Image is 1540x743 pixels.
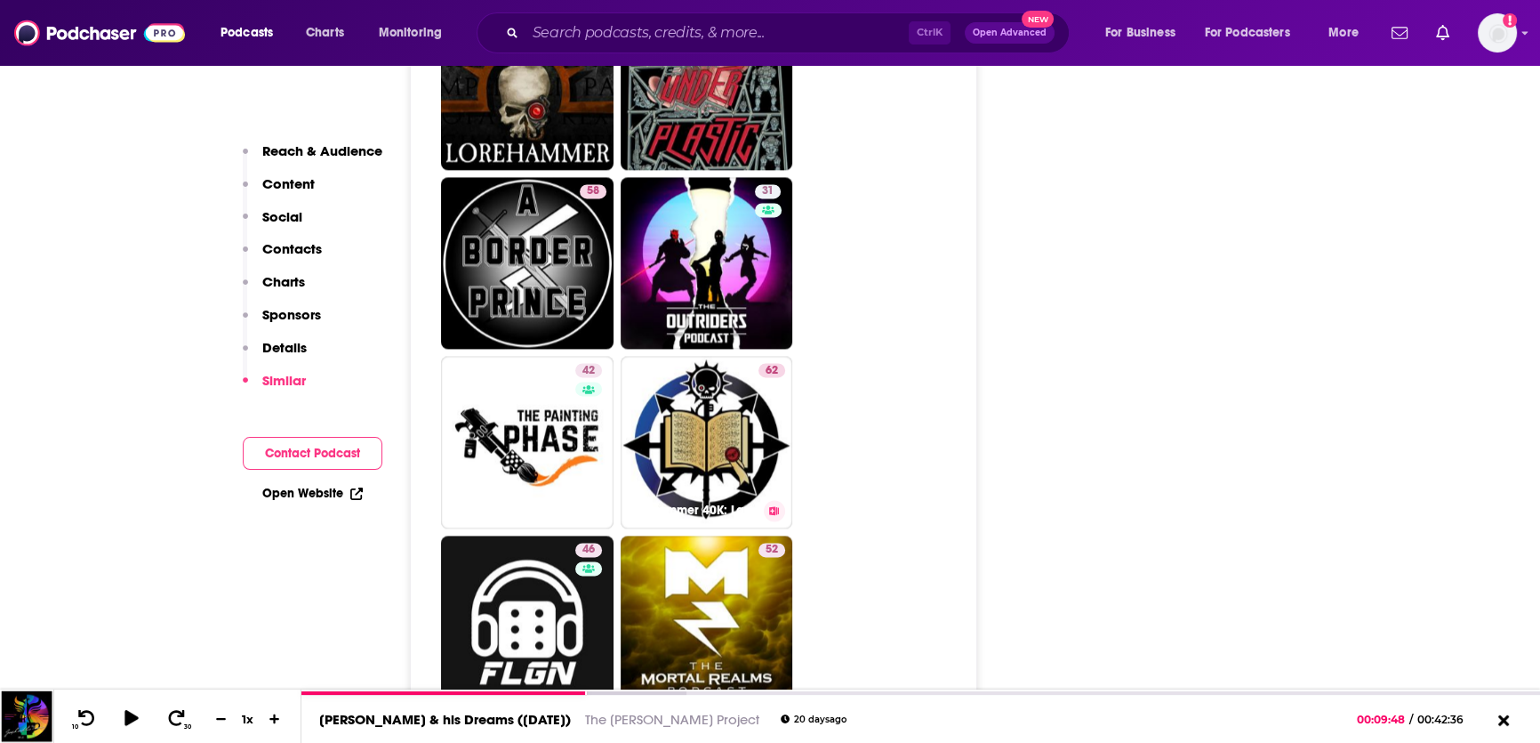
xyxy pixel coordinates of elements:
a: 58 [580,184,606,198]
a: 42 [575,363,602,377]
a: [PERSON_NAME] & his Dreams ([DATE]) [319,711,571,728]
span: Podcasts [221,20,273,45]
button: Reach & Audience [243,142,382,175]
div: 1 x [233,712,263,726]
p: Sponsors [262,306,321,323]
a: 52 [621,536,793,708]
p: Similar [262,372,306,389]
p: Reach & Audience [262,142,382,159]
span: 30 [184,723,191,731]
button: Social [243,208,302,241]
span: New [1022,11,1054,28]
a: 62 [758,363,785,377]
span: 10 [72,723,78,731]
button: Contact Podcast [243,437,382,470]
button: Content [243,175,315,208]
span: 46 [582,541,595,559]
button: Open AdvancedNew [965,22,1055,44]
p: Details [262,339,307,356]
p: Social [262,208,302,225]
span: 62 [766,362,778,380]
p: Charts [262,273,305,290]
span: Ctrl K [909,21,950,44]
img: Podchaser - Follow, Share and Rate Podcasts [14,16,185,50]
a: 31 [621,177,793,350]
a: 31 [755,184,781,198]
span: For Business [1105,20,1175,45]
span: 31 [762,182,774,200]
input: Search podcasts, credits, & more... [525,19,909,47]
button: Details [243,339,307,372]
p: Contacts [262,240,322,257]
div: 20 days ago [781,715,846,724]
span: 00:42:36 [1413,713,1481,726]
a: Open Website [262,486,363,501]
button: Charts [243,273,305,306]
button: 30 [161,708,195,731]
a: Show notifications dropdown [1429,18,1456,48]
a: Show notifications dropdown [1384,18,1415,48]
button: open menu [1316,19,1381,47]
span: 42 [582,362,595,380]
button: Similar [243,372,306,405]
svg: Add a profile image [1503,13,1517,28]
p: Content [262,175,315,192]
a: 52 [758,543,785,557]
img: User Profile [1478,13,1517,52]
span: Logged in as Pickaxe [1478,13,1517,52]
a: The [PERSON_NAME] Project [585,711,759,728]
button: Show profile menu [1478,13,1517,52]
button: open menu [1093,19,1198,47]
button: Contacts [243,240,322,273]
button: Sponsors [243,306,321,339]
a: 46 [441,536,614,708]
button: open menu [208,19,296,47]
span: / [1409,713,1413,726]
div: Search podcasts, credits, & more... [493,12,1087,53]
a: 62Warhammer 40K: Laying Down The Lore [621,356,793,529]
h3: Warhammer 40K: Laying Down The Lore [628,503,757,518]
span: 00:09:48 [1357,713,1409,726]
span: 58 [587,182,599,200]
button: open menu [366,19,465,47]
a: 42 [441,356,614,529]
button: 10 [68,708,102,731]
span: Monitoring [379,20,442,45]
span: 52 [766,541,778,559]
span: For Podcasters [1205,20,1290,45]
a: 58 [441,177,614,350]
span: More [1328,20,1359,45]
a: Charts [294,19,355,47]
button: open menu [1193,19,1316,47]
a: 46 [575,543,602,557]
span: Open Advanced [973,28,1047,37]
span: Charts [306,20,344,45]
